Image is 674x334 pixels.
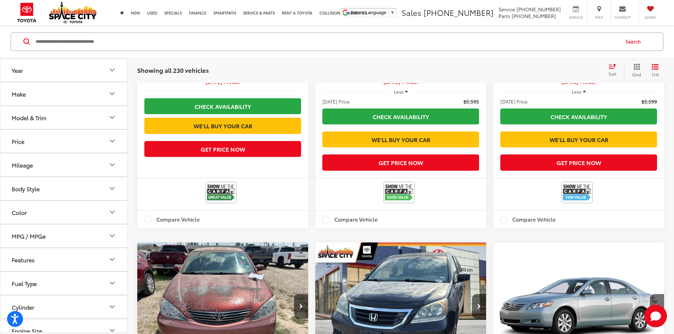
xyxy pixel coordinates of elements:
button: Next image [294,294,308,319]
button: Grid View [624,63,646,77]
span: [PHONE_NUMBER] [517,6,561,13]
span: Select Language [351,10,386,15]
div: Engine Size [12,327,42,334]
span: Showing all 230 vehicles [137,65,209,74]
a: We'll Buy Your Car [500,131,657,147]
button: Search [619,33,651,50]
div: Body Style [108,184,116,193]
span: Map [591,15,607,20]
span: [DATE] Price: [144,78,301,85]
span: Service [499,6,515,13]
button: Less [568,85,589,98]
a: Select Language​ [351,10,395,15]
div: Features [108,255,116,264]
button: YearYear [0,58,128,81]
button: Fuel TypeFuel Type [0,271,128,294]
button: FeaturesFeatures [0,248,128,271]
div: Model & Trim [108,113,116,122]
span: List [652,71,659,77]
div: Price [108,137,116,145]
span: [DATE] Price: [500,98,529,105]
div: Mileage [108,160,116,169]
span: [PHONE_NUMBER] [424,7,494,18]
a: We'll Buy Your Car [322,131,479,147]
button: ColorColor [0,200,128,223]
div: Cylinder [12,303,34,310]
button: Less [390,85,411,98]
div: MPG / MPGe [108,232,116,240]
div: Fuel Type [108,279,116,287]
div: Body Style [12,185,40,192]
div: Color [12,209,27,215]
span: $5,599 [641,98,657,105]
label: Compare Vehicle [322,216,378,223]
a: Check Availability [144,98,301,114]
span: Contact [614,15,631,20]
svg: Start Chat [644,305,667,327]
button: Model & TrimModel & Trim [0,106,128,129]
span: $5,595 [463,98,479,105]
button: Get Price Now [144,141,301,157]
span: Grid [632,71,641,77]
button: List View [646,63,664,77]
button: Next image [472,294,486,319]
span: ​ [388,10,388,15]
div: Model & Trim [12,114,46,121]
div: Year [108,66,116,74]
span: Sales [402,7,421,18]
button: CylinderCylinder [0,295,128,318]
div: Price [12,137,24,144]
span: Less [572,88,581,95]
div: Features [12,256,35,263]
img: Space City Toyota [49,1,97,23]
button: MileageMileage [0,153,128,176]
button: MPG / MPGeMPG / MPGe [0,224,128,247]
button: Get Price Now [322,154,479,170]
a: We'll Buy Your Car [144,118,301,134]
img: View CARFAX report [563,183,591,202]
span: Less [394,88,403,95]
span: Parts [499,12,510,19]
a: Check Availability [500,109,657,124]
div: Make [108,89,116,98]
div: Mileage [12,161,33,168]
span: Saved [643,15,658,20]
img: View CARFAX report [207,183,235,202]
span: [DATE] Price: [322,98,351,105]
span: ▼ [390,10,395,15]
input: Search by Make, Model, or Keyword [35,33,619,50]
label: Compare Vehicle [144,216,200,223]
span: [PHONE_NUMBER] [512,12,556,19]
span: Sort [609,71,616,77]
div: Color [108,208,116,216]
label: Compare Vehicle [500,216,556,223]
button: PricePrice [0,129,128,152]
button: Toggle Chat Window [644,305,667,327]
button: Next image [650,294,664,319]
button: Body StyleBody Style [0,177,128,200]
a: Check Availability [322,109,479,124]
span: Service [568,15,584,20]
button: Select sort value [605,63,624,77]
div: MPG / MPGe [12,232,46,239]
img: View CARFAX report [385,183,413,202]
div: Cylinder [108,303,116,311]
div: Make [12,90,26,97]
button: Get Price Now [500,154,657,170]
button: MakeMake [0,82,128,105]
div: Fuel Type [12,280,37,286]
div: Year [12,66,23,73]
